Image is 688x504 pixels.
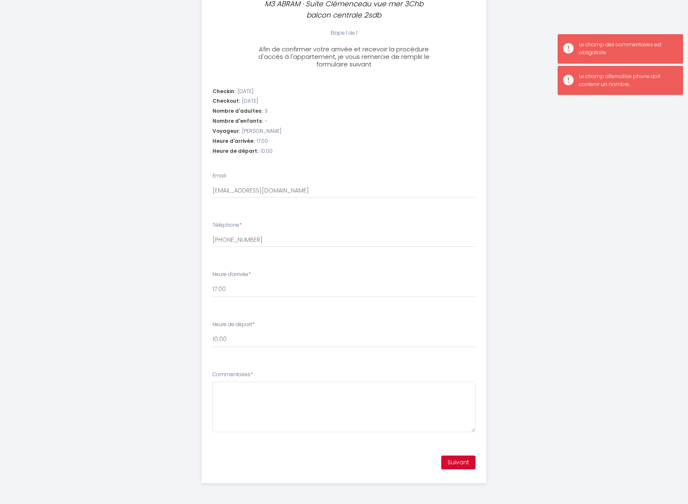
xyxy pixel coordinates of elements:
[212,371,253,379] label: Commentaires
[212,117,263,125] span: Nombre d'enfants:
[212,127,240,135] span: Voyageur:
[242,127,281,135] span: [PERSON_NAME]
[212,88,235,96] span: Checkin:
[212,147,258,155] span: Heure de départ:
[238,88,253,96] span: [DATE]
[212,172,226,180] label: Email
[242,97,258,105] span: [DATE]
[212,97,240,105] span: Checkout:
[212,137,255,145] span: Heure d'arrivée:
[265,117,268,125] span: -
[579,41,674,57] div: Le champ des commentaires est obligatoire
[331,29,357,36] span: Étape 1 de 1
[212,321,255,329] label: Heure de départ
[212,221,242,229] label: Téléphone
[265,107,268,115] span: 3
[212,107,263,115] span: Nombre d'adultes:
[261,147,273,155] span: 10:00
[579,73,674,89] div: Le champ alternative phone doit contenir un nombre.
[212,271,251,279] label: Heure d'arrivée
[441,456,476,470] button: Suivant
[258,45,430,68] span: Afin de confirmer votre arrivée et recevoir la procédure d'accès à l'appartement, je vous remerci...
[257,137,268,145] span: 17:00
